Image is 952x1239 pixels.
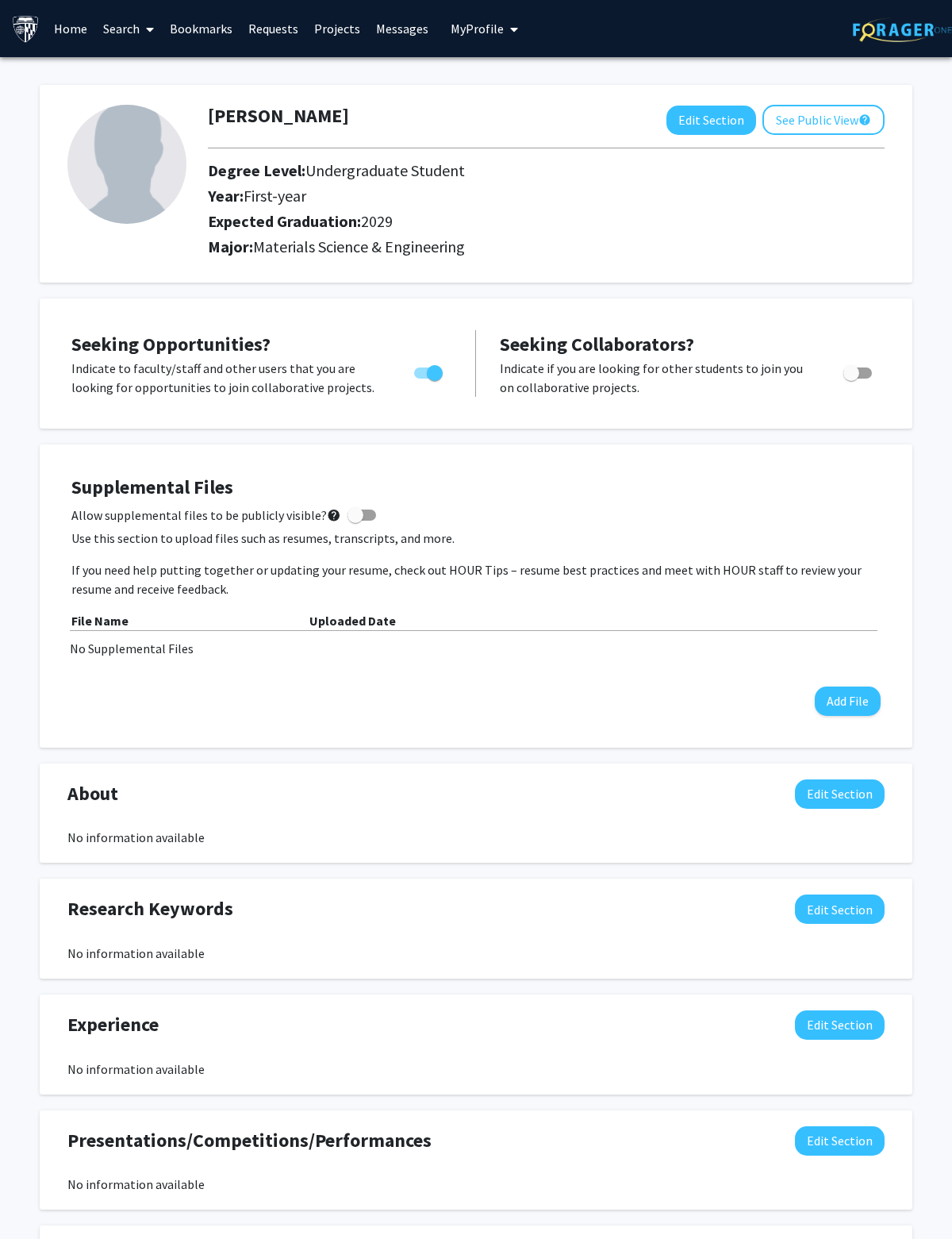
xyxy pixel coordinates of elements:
[253,237,465,256] span: Materials Science & Engineering
[240,1,306,56] a: Requests
[361,211,393,231] span: 2029
[95,1,162,56] a: Search
[795,1010,885,1040] button: Edit Experience
[71,529,881,548] p: Use this section to upload files such as resumes, transcripts, and more.
[71,359,384,397] p: Indicate to faculty/staff and other users that you are looking for opportunities to join collabor...
[327,506,341,525] mat-icon: help
[71,613,129,629] b: File Name
[67,944,885,963] div: No information available
[12,15,40,43] img: Johns Hopkins University Logo
[67,1010,159,1039] span: Experience
[67,1126,432,1155] span: Presentations/Competitions/Performances
[67,1175,885,1194] div: No information available
[208,237,885,256] h2: Major:
[70,639,882,658] div: No Supplemental Files
[71,332,271,356] span: Seeking Opportunities?
[67,1060,885,1079] div: No information available
[858,110,871,129] mat-icon: help
[12,1168,67,1227] iframe: Chat
[368,1,436,56] a: Messages
[451,21,504,37] span: My Profile
[305,160,465,180] span: Undergraduate Student
[309,613,396,629] b: Uploaded Date
[306,1,368,56] a: Projects
[837,359,881,383] div: Toggle
[408,359,451,383] div: Toggle
[208,161,796,180] h2: Degree Level:
[71,476,881,499] h4: Supplemental Files
[815,687,881,716] button: Add File
[666,106,756,135] button: Edit Section
[244,186,306,206] span: First-year
[162,1,240,56] a: Bookmarks
[71,560,881,598] p: If you need help putting together or updating your resume, check out HOUR Tips – resume best prac...
[67,828,885,847] div: No information available
[67,895,233,923] span: Research Keywords
[500,359,813,397] p: Indicate if you are looking for other students to join you on collaborative projects.
[795,779,885,809] button: Edit About
[853,17,952,42] img: ForagerOne Logo
[46,1,95,56] a: Home
[67,779,118,808] span: About
[500,332,694,356] span: Seeking Collaborators?
[67,105,186,224] img: Profile Picture
[208,187,796,206] h2: Year:
[208,105,349,128] h1: [PERSON_NAME]
[71,506,341,525] span: Allow supplemental files to be publicly visible?
[795,895,885,924] button: Edit Research Keywords
[795,1126,885,1156] button: Edit Presentations/Competitions/Performances
[208,212,796,231] h2: Expected Graduation:
[762,105,885,135] button: See Public View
